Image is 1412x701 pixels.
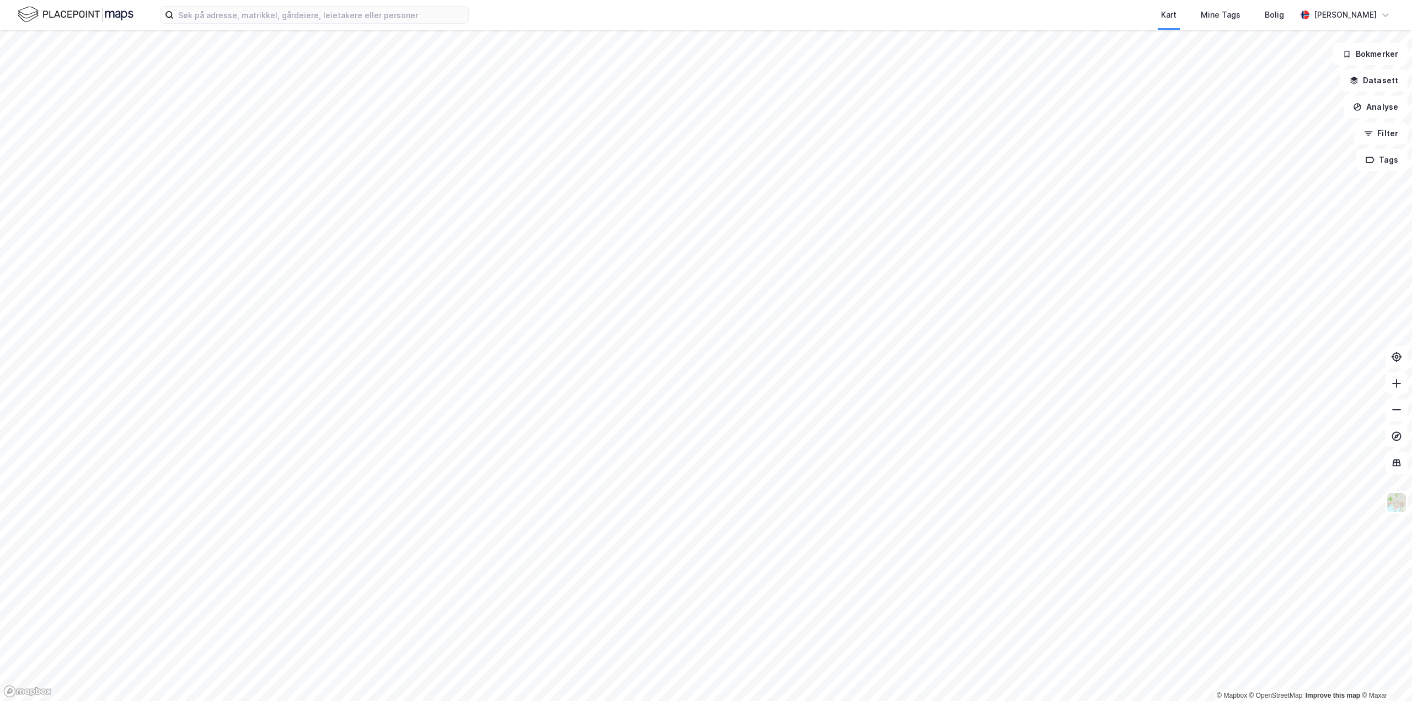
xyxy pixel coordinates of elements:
[1314,8,1377,22] div: [PERSON_NAME]
[1356,149,1408,171] button: Tags
[174,7,468,23] input: Søk på adresse, matrikkel, gårdeiere, leietakere eller personer
[1355,122,1408,145] button: Filter
[1333,43,1408,65] button: Bokmerker
[1265,8,1284,22] div: Bolig
[1201,8,1240,22] div: Mine Tags
[1217,692,1247,699] a: Mapbox
[18,5,133,24] img: logo.f888ab2527a4732fd821a326f86c7f29.svg
[1344,96,1408,118] button: Analyse
[1340,69,1408,92] button: Datasett
[1249,692,1303,699] a: OpenStreetMap
[1386,492,1407,513] img: Z
[3,685,52,698] a: Mapbox homepage
[1357,648,1412,701] iframe: Chat Widget
[1306,692,1360,699] a: Improve this map
[1161,8,1176,22] div: Kart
